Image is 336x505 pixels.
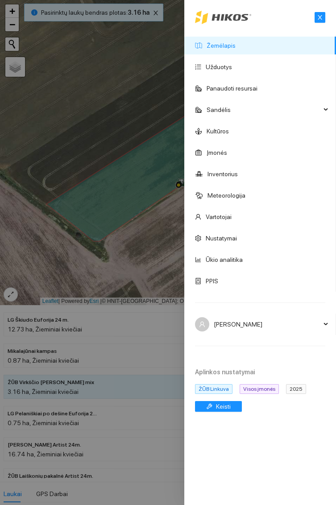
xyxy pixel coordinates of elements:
[206,63,232,70] a: Užduotys
[240,384,279,394] span: Visos įmonės
[207,128,229,135] a: Kultūros
[206,403,212,410] span: tool
[206,277,218,285] a: PPIS
[207,149,227,156] a: Įmonės
[206,213,232,220] a: Vartotojai
[315,14,325,21] span: close
[315,12,325,23] button: close
[206,256,243,263] a: Ūkio analitika
[207,85,257,92] a: Panaudoti resursai
[195,368,255,376] strong: Aplinkos nustatymai
[216,402,231,411] span: Keisti
[207,170,238,178] a: Inventorius
[206,235,237,242] a: Nustatymai
[199,321,205,327] span: user
[195,384,232,394] span: ŽŪB Linkuva
[207,192,245,199] a: Meteorologija
[207,42,236,49] a: Žemėlapis
[214,315,321,333] span: [PERSON_NAME]
[195,401,242,412] button: toolKeisti
[207,101,321,119] span: Sandėlis
[286,384,306,394] span: 2025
